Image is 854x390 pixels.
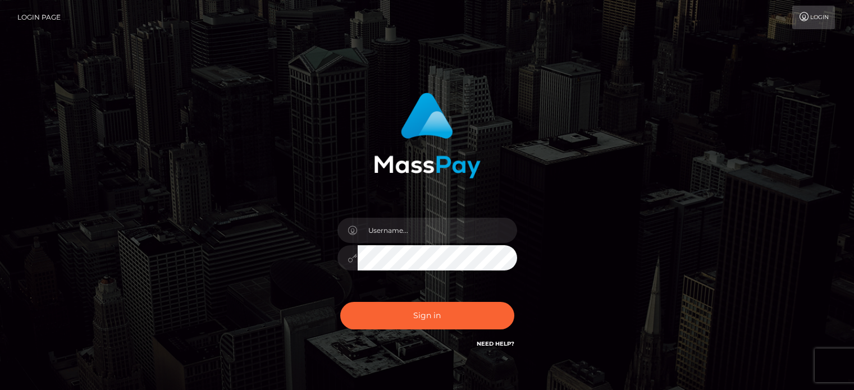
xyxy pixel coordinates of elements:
[358,218,517,243] input: Username...
[374,93,481,178] img: MassPay Login
[477,340,514,347] a: Need Help?
[17,6,61,29] a: Login Page
[792,6,835,29] a: Login
[340,302,514,329] button: Sign in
